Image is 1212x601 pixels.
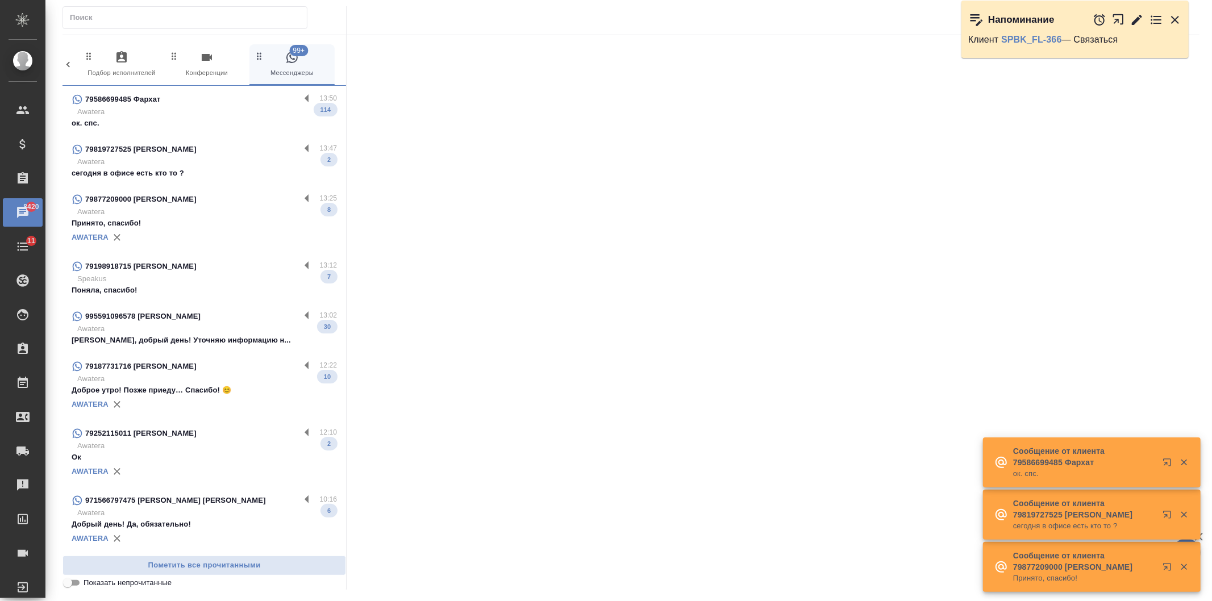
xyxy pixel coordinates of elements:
[63,353,346,420] div: 79187731716 [PERSON_NAME]12:22AwateraДоброе утро! Позже приеду… Спасибо! 😊10AWATERA
[72,534,109,542] a: AWATERA
[169,51,245,78] span: Конференции
[85,495,266,506] p: 971566797475 [PERSON_NAME] [PERSON_NAME]
[1172,457,1196,468] button: Закрыть
[72,233,109,241] a: AWATERA
[1130,13,1144,27] button: Редактировать
[1013,520,1155,532] p: сегодня в офисе есть кто то ?
[254,51,265,61] svg: Зажми и перетащи, чтобы поменять порядок вкладок
[3,232,43,261] a: 11
[1112,7,1125,32] button: Открыть в новой вкладке
[320,193,338,204] p: 13:25
[70,10,307,26] input: Поиск
[77,440,337,452] p: Awatera
[1001,35,1062,44] a: SPBK_FL-366
[109,229,126,246] button: Удалить привязку
[1156,451,1183,478] button: Открыть в новой вкладке
[1156,503,1183,531] button: Открыть в новой вкладке
[77,106,337,118] p: Awatera
[63,303,346,353] div: 995591096578 [PERSON_NAME]13:02Awatera[PERSON_NAME], добрый день! Уточняю информацию н...30
[63,253,346,303] div: 79198918715 [PERSON_NAME]13:12SpeakusПоняла, спасибо!7
[77,373,337,385] p: Awatera
[320,427,338,438] p: 12:10
[320,143,338,154] p: 13:47
[85,428,197,439] p: 79252115011 [PERSON_NAME]
[109,396,126,413] button: Удалить привязку
[84,577,172,589] span: Показать непрочитанные
[63,86,346,136] div: 79586699485 Фархат13:50Awateraок. спс.114
[72,168,337,179] p: сегодня в офисе есть кто то ?
[320,494,338,505] p: 10:16
[63,556,346,575] button: Пометить все прочитанными
[320,438,338,449] span: 2
[63,136,346,186] div: 79819727525 [PERSON_NAME]13:47Awateraсегодня в офисе есть кто то ?2
[320,260,338,271] p: 13:12
[84,51,94,61] svg: Зажми и перетащи, чтобы поменять порядок вкладок
[1172,510,1196,520] button: Закрыть
[77,156,337,168] p: Awatera
[320,204,338,215] span: 8
[314,104,338,115] span: 114
[72,118,337,129] p: ок. спс.
[1013,468,1155,479] p: ок. спс.
[1168,13,1182,27] button: Закрыть
[1013,550,1155,573] p: Сообщение от клиента 79877209000 [PERSON_NAME]
[968,34,1182,45] p: Клиент — Связаться
[1013,573,1155,584] p: Принято, спасибо!
[85,194,197,205] p: 79877209000 [PERSON_NAME]
[85,361,197,372] p: 79187731716 [PERSON_NAME]
[169,51,180,61] svg: Зажми и перетащи, чтобы поменять порядок вкладок
[77,206,337,218] p: Awatera
[72,385,337,396] p: Доброе утро! Позже приеду… Спасибо! 😊
[1156,556,1183,583] button: Открыть в новой вкладке
[320,360,338,371] p: 12:22
[16,201,45,212] span: 8420
[109,463,126,480] button: Удалить привязку
[63,186,346,253] div: 79877209000 [PERSON_NAME]13:25AwateraПринято, спасибо!8AWATERA
[109,530,126,547] button: Удалить привязку
[72,467,109,475] a: AWATERA
[1149,13,1163,27] button: Перейти в todo
[63,420,346,487] div: 79252115011 [PERSON_NAME]12:10AwateraОк2AWATERA
[72,452,337,463] p: Ок
[320,154,338,165] span: 2
[1013,445,1155,468] p: Сообщение от клиента 79586699485 Фархат
[69,559,340,572] span: Пометить все прочитанными
[85,261,197,272] p: 79198918715 [PERSON_NAME]
[63,487,346,554] div: 971566797475 [PERSON_NAME] [PERSON_NAME]10:16AwateraДобрый день! Да, обязательно!6AWATERA
[320,310,338,321] p: 13:02
[988,14,1055,26] p: Напоминание
[85,144,197,155] p: 79819727525 [PERSON_NAME]
[1013,498,1155,520] p: Сообщение от клиента 79819727525 [PERSON_NAME]
[72,285,337,296] p: Поняла, спасибо!
[85,94,161,105] p: 79586699485 Фархат
[320,271,338,282] span: 7
[1172,562,1196,572] button: Закрыть
[3,198,43,227] a: 8420
[72,519,337,530] p: Добрый день! Да, обязательно!
[84,51,160,78] span: Подбор исполнителей
[254,51,330,78] span: Мессенджеры
[20,235,42,247] span: 11
[317,321,338,332] span: 30
[72,218,337,229] p: Принято, спасибо!
[289,45,308,56] span: 99+
[1093,13,1106,27] button: Отложить
[320,505,338,516] span: 6
[85,311,201,322] p: 995591096578 [PERSON_NAME]
[320,93,338,104] p: 13:50
[77,507,337,519] p: Awatera
[72,335,337,346] p: [PERSON_NAME], добрый день! Уточняю информацию н...
[77,323,337,335] p: Awatera
[72,400,109,408] a: AWATERA
[317,371,338,382] span: 10
[77,273,337,285] p: Speakus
